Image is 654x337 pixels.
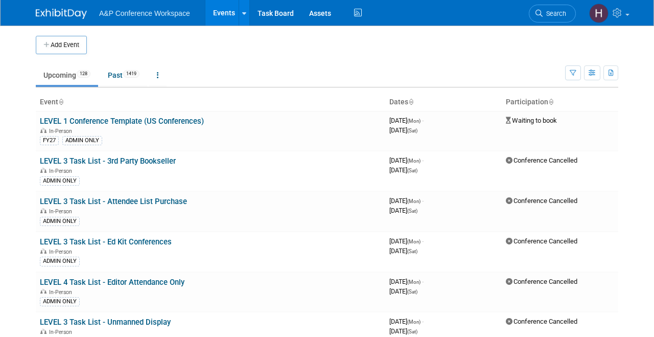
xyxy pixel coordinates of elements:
span: - [422,117,424,124]
span: In-Person [49,249,75,255]
span: (Sat) [407,208,417,214]
span: (Mon) [407,279,421,285]
div: ADMIN ONLY [40,176,80,186]
span: (Mon) [407,118,421,124]
span: (Sat) [407,329,417,334]
a: Sort by Event Name [58,98,63,106]
span: In-Person [49,208,75,215]
span: (Sat) [407,249,417,254]
span: - [422,278,424,285]
span: [DATE] [389,327,417,335]
span: [DATE] [389,318,424,325]
span: [DATE] [389,156,424,164]
button: Add Event [36,36,87,54]
span: [DATE] [389,207,417,214]
img: In-Person Event [40,329,46,334]
span: (Mon) [407,239,421,244]
span: (Mon) [407,198,421,204]
span: A&P Conference Workspace [99,9,190,17]
span: (Mon) [407,319,421,325]
span: In-Person [49,128,75,134]
img: ExhibitDay [36,9,87,19]
span: [DATE] [389,247,417,255]
a: Sort by Start Date [408,98,413,106]
img: In-Person Event [40,168,46,173]
th: Dates [385,94,502,111]
img: In-Person Event [40,249,46,254]
span: (Sat) [407,168,417,173]
a: LEVEL 4 Task List - Editor Attendance Only [40,278,184,287]
a: LEVEL 3 Task List - Unmanned Display [40,318,171,327]
span: - [422,197,424,205]
img: In-Person Event [40,128,46,133]
span: (Sat) [407,128,417,133]
a: Sort by Participation Type [548,98,553,106]
span: [DATE] [389,237,424,245]
span: Conference Cancelled [506,278,577,285]
th: Participation [502,94,618,111]
span: - [422,237,424,245]
span: Conference Cancelled [506,237,577,245]
th: Event [36,94,385,111]
div: ADMIN ONLY [62,136,102,145]
img: In-Person Event [40,208,46,213]
a: LEVEL 3 Task List - Ed Kit Conferences [40,237,172,246]
div: ADMIN ONLY [40,257,80,266]
a: LEVEL 1 Conference Template (US Conferences) [40,117,204,126]
span: - [422,318,424,325]
img: Hannah Siegel [589,4,609,23]
span: [DATE] [389,287,417,295]
span: (Mon) [407,158,421,164]
a: LEVEL 3 Task List - Attendee List Purchase [40,197,187,206]
span: [DATE] [389,117,424,124]
img: In-Person Event [40,289,46,294]
div: ADMIN ONLY [40,217,80,226]
span: [DATE] [389,126,417,134]
a: Upcoming128 [36,65,98,85]
span: - [422,156,424,164]
a: Search [529,5,576,23]
span: Conference Cancelled [506,197,577,205]
span: Waiting to book [506,117,557,124]
span: 128 [77,70,90,78]
span: [DATE] [389,197,424,205]
div: FY27 [40,136,59,145]
a: LEVEL 3 Task List - 3rd Party Bookseller [40,156,176,166]
span: (Sat) [407,289,417,295]
span: [DATE] [389,166,417,174]
span: In-Person [49,289,75,296]
span: In-Person [49,168,75,174]
div: ADMIN ONLY [40,297,80,306]
span: Conference Cancelled [506,156,577,164]
span: 1419 [123,70,139,78]
span: Search [543,10,566,17]
span: Conference Cancelled [506,318,577,325]
span: [DATE] [389,278,424,285]
span: In-Person [49,329,75,335]
a: Past1419 [100,65,147,85]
